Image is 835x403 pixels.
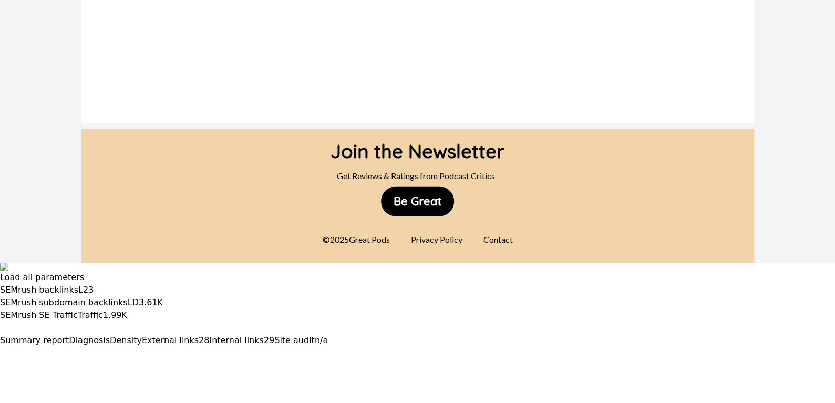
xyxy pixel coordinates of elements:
[315,335,328,345] span: n/a
[274,335,328,345] a: Site auditn/a
[316,229,396,250] div: © 2025 Great Pods
[103,310,127,320] a: 1.99K
[110,335,142,345] span: Density
[274,335,315,345] span: Site audit
[78,310,103,320] span: Traffic
[78,285,83,295] span: L
[405,229,469,250] div: Privacy Policy
[331,166,504,187] div: Get Reviews & Ratings from Podcast Critics
[381,187,454,216] button: Be Great
[264,335,274,345] span: 29
[139,297,163,307] a: 3.61K
[199,335,209,345] span: 28
[128,297,139,307] span: LD
[209,335,263,345] span: Internal links
[477,229,519,250] div: Contact
[69,335,110,345] span: Diagnosis
[142,335,199,345] span: External links
[83,285,94,295] a: 23
[331,129,504,166] div: Join the Newsletter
